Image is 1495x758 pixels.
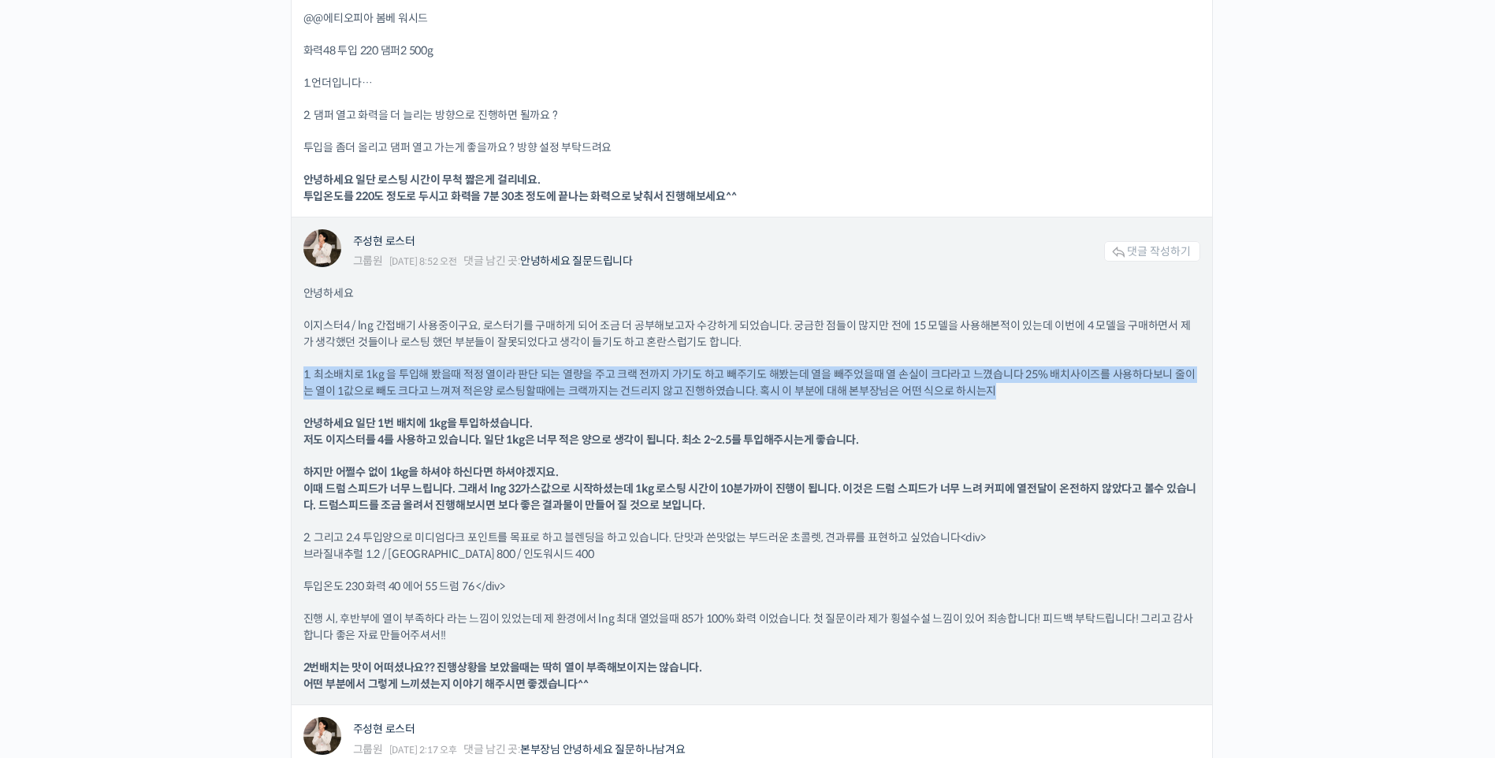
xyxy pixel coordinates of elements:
[303,318,1200,351] p: 이지스터4 / lng 간접배기 사용중이구요, 로스터기를 구매하게 되어 조금 더 공부해보고자 수강하게 되었습니다. 궁금한 점들이 많지만 전에 15 모델을 사용해본적이 있는데 이...
[303,43,1200,59] p: 화력48 투입 220 댐퍼2 500g
[104,500,203,539] a: 대화
[353,255,383,266] div: 그룹원
[520,742,686,756] a: 본부장님 안녕하세요 질문하나남겨요
[389,257,457,266] span: [DATE] 8:52 오전
[303,529,1200,563] p: 2. 그리고 2.4 투입양으로 미디엄다크 포인트를 목표로 하고 블렌딩을 하고 있습니다. 단맛과 쓴맛없는 부드러운 초콜렛, 견과류를 표현하고 싶었습니다<div>
[303,107,1200,124] p: 2. 댐퍼 열고 화력을 더 늘리는 방향으로 진행하면 될까요 ?
[389,745,457,755] span: [DATE] 2:17 오후
[50,523,59,536] span: 홈
[303,139,1200,156] p: 투입을 좀더 올리고 댐퍼 열고 가는게 좋을까요 ? 방향 설정 부탁드려요
[303,366,1200,399] p: 1. 최소배치로 1kg 을 투입해 봤을때 적정 열이라 판단 되는 열량을 주고 크랙 전까지 가기도 하고 빼주기도 해봤는데 열을 빼주었을때 열 손실이 크다라고 느꼈습니다 25% ...
[144,524,163,537] span: 대화
[303,547,594,561] span: 브라질내추럴 1.2 / [GEOGRAPHIC_DATA] 800 / 인도워시드 400
[303,75,1200,91] p: 1.언더입니다…
[520,254,633,268] a: 안녕하세요 질문드립니다
[203,500,303,539] a: 설정
[303,611,1200,644] p: 진행 시, 후반부에 열이 부족하다 라는 느낌이 있었는데 제 환경에서 lng 최대 열었을때 85가 100% 화력 이었습니다. 첫 질문이라 제가 횡설수설 느낌이 있어 죄송합니다!...
[244,523,262,536] span: 설정
[353,234,415,248] a: 주성현 로스터
[303,660,702,691] b: 2번배치는 맛이 어떠셨나요?? 진행상황을 보았을때는 딱히 열이 부족해보이지는 않습니다. 어떤 부분에서 그렇게 느끼셨는지 이야기 해주시면 좋겠습니다^^
[463,744,686,755] span: 댓글 남긴 곳:
[5,500,104,539] a: 홈
[303,717,341,755] a: "주성현 로스터"님 프로필 보기
[303,578,1200,595] p: 투입온도 230 화력 40 에어 55 드럼 76 </div>
[303,465,1197,512] b: 하지만 어쩔수 없이 1kg을 하셔야 하신다면 하셔야겠지요. 이때 드럼 스피드가 너무 느립니다. 그래서 lng 32가스값으로 시작하셨는데 1kg 로스팅 시간이 10분가까이 진행...
[1104,241,1200,262] a: 댓글 작성하기
[463,255,633,266] span: 댓글 남긴 곳:
[1127,244,1191,258] span: 댓글 작성하기
[303,416,859,447] b: 안녕하세요 일단 1번 배치에 1kg을 투입하셨습니다. 저도 이지스터를 4를 사용하고 있습니다. 일단 1kg은 너무 적은 양으로 생각이 됩니다. 최소 2~2.5를 투입해주시는게...
[303,10,1200,27] p: @@에티오피아 봄베 워시드
[303,229,341,267] a: "주성현 로스터"님 프로필 보기
[303,285,1200,302] p: 안녕하세요
[303,173,737,203] b: 안녕하세요 일단 로스팅 시간이 무척 짧은게 걸리네요. 투입온도를 220도 정도로 두시고 화력을 7분 30초 정도에 끝나는 화력으로 낮춰서 진행해보세요^^
[353,722,415,736] a: 주성현 로스터
[353,744,383,755] div: 그룹원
